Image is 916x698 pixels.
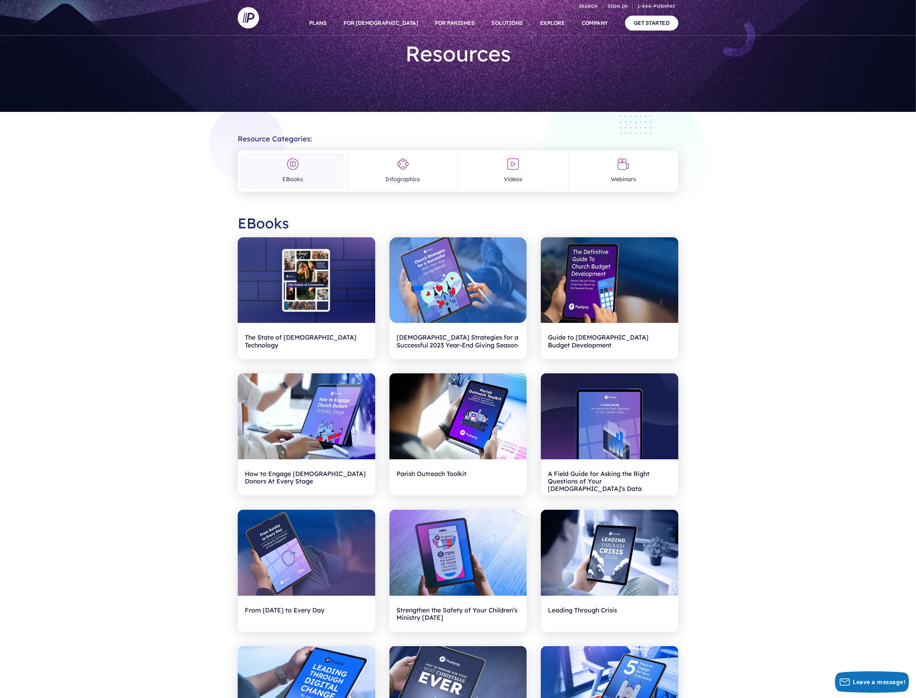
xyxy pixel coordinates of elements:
[354,35,562,72] h1: Resources
[389,510,527,632] a: Strengthen the Safety of Your Children’s Ministry [DATE]
[491,11,523,36] a: SOLUTIONS
[397,158,409,171] img: Infographics Icon
[462,154,564,188] a: Videos
[548,603,671,625] h2: Leading Through Crisis
[241,154,344,188] a: EBooks
[548,466,671,488] h2: A Field Guide for Asking the Right Questions of Your [DEMOGRAPHIC_DATA]’s Data
[853,678,905,686] span: Leave a message!
[397,330,520,352] h2: [DEMOGRAPHIC_DATA] Strategies for a Successful 2023 Year-End Giving Season
[540,11,565,36] a: EXPLORE
[617,158,630,171] img: Webinars Icon
[389,373,527,496] a: Parish Outreach Toolkit
[238,237,375,359] a: The State of [DEMOGRAPHIC_DATA] Technology
[625,16,679,30] a: GET STARTED
[397,603,520,625] h2: Strengthen the Safety of Your Children’s Ministry [DATE]
[397,466,520,488] h2: Parish Outreach Toolkit
[238,209,678,237] h2: EBooks
[344,11,418,36] a: FOR [DEMOGRAPHIC_DATA]
[548,330,671,352] h2: Guide to [DEMOGRAPHIC_DATA] Budget Development
[835,671,909,693] button: Leave a message!
[572,154,675,188] a: Webinars
[238,510,375,632] a: From [DATE] to Every Day
[351,154,454,188] a: Infographics
[245,603,368,625] h2: From [DATE] to Every Day
[245,330,368,352] h2: The State of [DEMOGRAPHIC_DATA] Technology
[245,466,368,488] h2: How to Engage [DEMOGRAPHIC_DATA] Donors At Every Stage
[507,158,519,171] img: Videos Icon
[309,11,327,36] a: PLANS
[541,373,678,496] a: A Field Guide for Asking the Right Questions of Your [DEMOGRAPHIC_DATA]’s Data
[541,237,678,359] a: Guide to [DEMOGRAPHIC_DATA] Budget Development
[238,129,678,143] h2: Resource Categories:
[582,11,608,36] a: COMPANY
[389,237,527,359] a: year end giving season strategies for churches ebook[DEMOGRAPHIC_DATA] Strategies for a Successfu...
[389,237,527,323] img: year end giving season strategies for churches ebook
[238,373,375,496] a: How to Engage [DEMOGRAPHIC_DATA] Donors At Every Stage
[541,510,678,632] a: Leading Through Crisis
[286,158,299,171] img: EBooks Icon
[435,11,474,36] a: FOR PARISHES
